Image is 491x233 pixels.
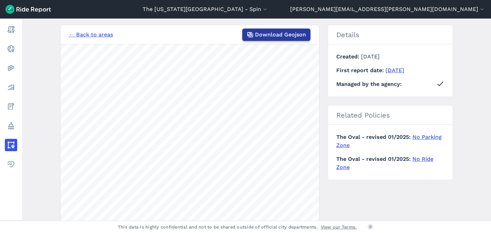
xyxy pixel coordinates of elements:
span: Managed by the agency [336,80,402,88]
a: Realtime [5,43,17,55]
a: Analyze [5,81,17,93]
button: Download Geojson [242,29,310,41]
a: View our Terms. [321,224,357,230]
button: The [US_STATE][GEOGRAPHIC_DATA] - Spin [143,5,268,13]
span: Download Geojson [255,31,306,39]
a: Report [5,23,17,36]
span: [DATE] [361,53,380,60]
span: The Oval - revised 01/2025 [336,156,412,162]
span: The Oval - revised 01/2025 [336,134,412,140]
h2: Details [328,25,453,44]
a: [DATE] [386,67,404,74]
a: ← Back to areas [69,31,113,39]
span: First report date [336,67,386,74]
a: Health [5,158,17,170]
a: Policy [5,120,17,132]
a: Fees [5,100,17,113]
a: Areas [5,139,17,151]
img: Ride Report [6,5,51,14]
button: [PERSON_NAME][EMAIL_ADDRESS][PERSON_NAME][DOMAIN_NAME] [290,5,485,13]
span: Created [336,53,361,60]
h2: Related Policies [328,106,453,125]
a: Heatmaps [5,62,17,74]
